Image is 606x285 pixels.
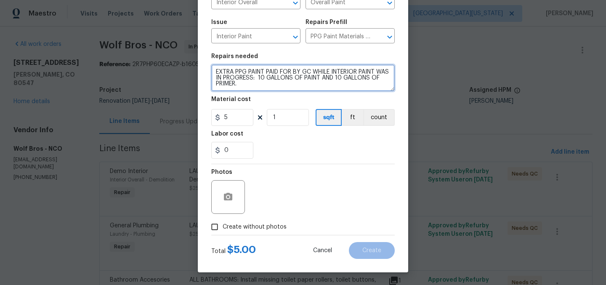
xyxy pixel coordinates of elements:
[306,19,347,25] h5: Repairs Prefill
[349,242,395,259] button: Create
[313,248,332,254] span: Cancel
[211,245,256,256] div: Total
[300,242,346,259] button: Cancel
[211,169,232,175] h5: Photos
[362,248,381,254] span: Create
[227,245,256,255] span: $ 5.00
[342,109,363,126] button: ft
[211,19,227,25] h5: Issue
[211,131,243,137] h5: Labor cost
[211,96,251,102] h5: Material cost
[290,31,301,43] button: Open
[211,64,395,91] textarea: EXTRA PPG PAINT PAID FOR BY GC WHILE INTERIOR PAINT WAS IN PROGRESS: 10 GALLONS OF PAINT AND 10 G...
[384,31,396,43] button: Open
[223,223,287,232] span: Create without photos
[211,53,258,59] h5: Repairs needed
[363,109,395,126] button: count
[316,109,342,126] button: sqft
